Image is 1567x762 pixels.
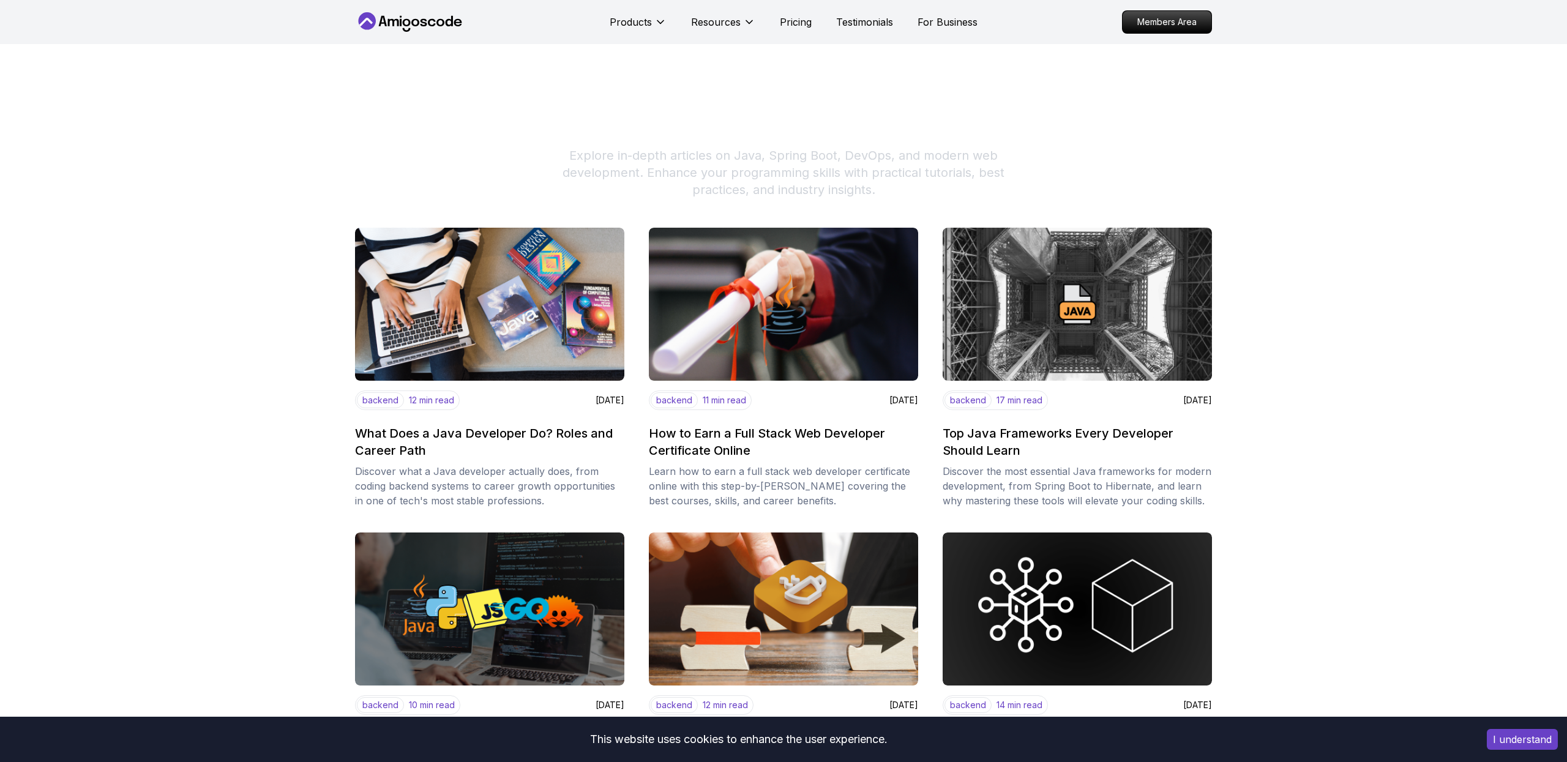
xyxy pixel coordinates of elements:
p: [DATE] [1183,394,1212,406]
a: imagebackend11 min read[DATE]How to Earn a Full Stack Web Developer Certificate OnlineLearn how t... [649,228,918,508]
h1: Programming Blogs & Tutorials [355,103,1212,132]
p: backend [651,392,698,408]
h2: What Does a Java Developer Do? Roles and Career Path [355,425,617,459]
img: image [649,228,918,381]
h2: How to Earn a Full Stack Web Developer Certificate Online [649,425,911,459]
p: Products [610,15,652,29]
p: Discover what a Java developer actually does, from coding backend systems to career growth opport... [355,464,624,508]
p: backend [651,697,698,713]
div: This website uses cookies to enhance the user experience. [9,726,1468,753]
button: Products [610,15,667,39]
p: [DATE] [596,394,624,406]
p: [DATE] [1183,699,1212,711]
p: 17 min read [997,394,1042,406]
img: image [943,228,1212,381]
p: 12 min read [409,394,454,406]
a: For Business [918,15,978,29]
iframe: chat widget [1491,685,1567,744]
a: Pricing [780,15,812,29]
h2: Top Java Frameworks Every Developer Should Learn [943,425,1205,459]
p: backend [944,697,992,713]
p: Members Area [1123,11,1211,33]
p: backend [357,392,404,408]
a: Testimonials [836,15,893,29]
img: image [355,228,624,381]
p: 12 min read [703,699,748,711]
button: Resources [691,15,755,39]
p: 10 min read [409,699,455,711]
a: Members Area [1122,10,1212,34]
p: 14 min read [997,699,1042,711]
img: image [943,532,1212,685]
p: Resources [691,15,741,29]
a: imagebackend17 min read[DATE]Top Java Frameworks Every Developer Should LearnDiscover the most es... [943,228,1212,508]
p: backend [357,697,404,713]
p: Learn how to earn a full stack web developer certificate online with this step-by-[PERSON_NAME] c... [649,464,918,508]
p: [DATE] [889,394,918,406]
p: [DATE] [889,699,918,711]
p: [DATE] [596,699,624,711]
p: Explore in-depth articles on Java, Spring Boot, DevOps, and modern web development. Enhance your ... [548,147,1019,198]
p: backend [944,392,992,408]
img: image [649,532,918,685]
button: Accept cookies [1487,729,1558,750]
img: image [355,532,624,685]
p: Discover the most essential Java frameworks for modern development, from Spring Boot to Hibernate... [943,464,1212,508]
p: 11 min read [703,394,746,406]
a: imagebackend12 min read[DATE]What Does a Java Developer Do? Roles and Career PathDiscover what a ... [355,228,624,508]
